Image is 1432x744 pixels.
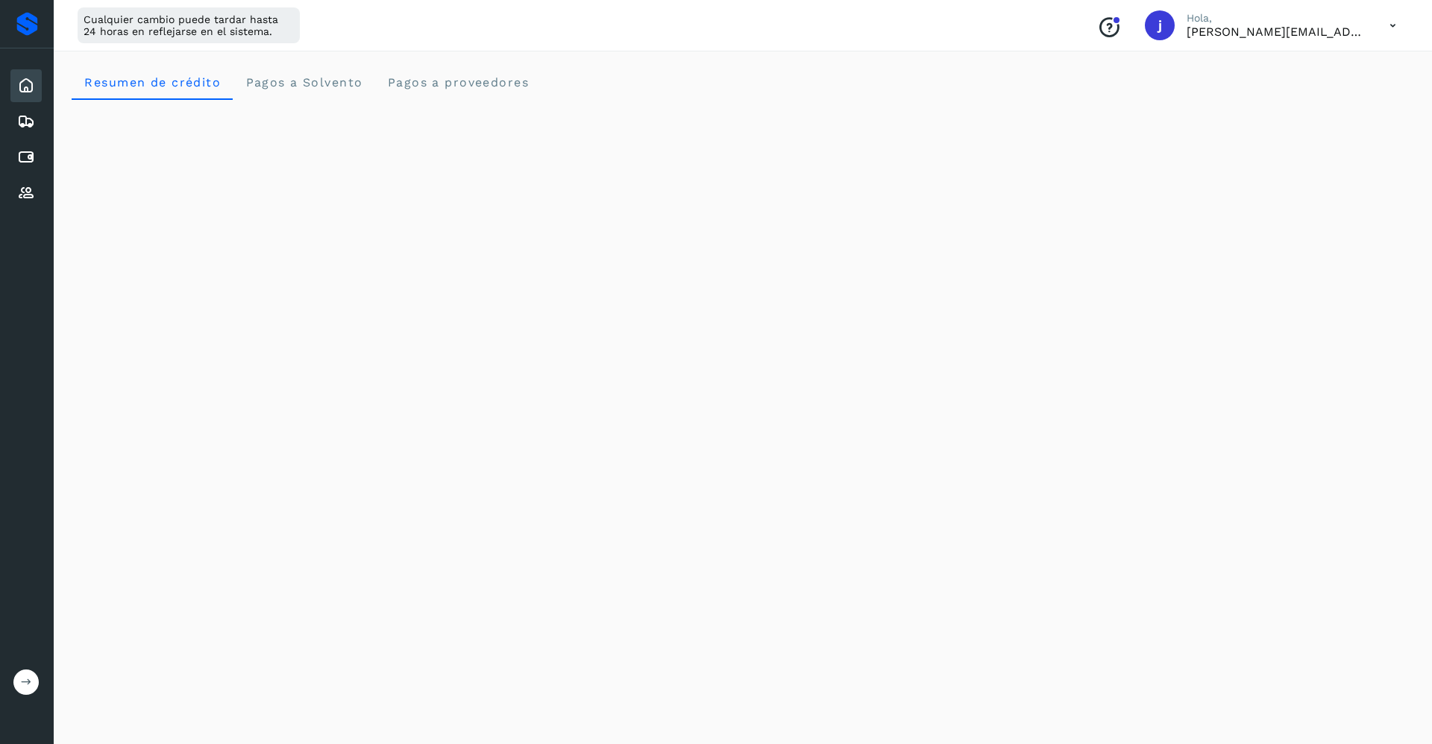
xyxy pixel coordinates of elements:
[1187,12,1366,25] p: Hola,
[10,177,42,209] div: Proveedores
[386,75,529,89] span: Pagos a proveedores
[10,105,42,138] div: Embarques
[1187,25,1366,39] p: jonathan@segmail.co
[78,7,300,43] div: Cualquier cambio puede tardar hasta 24 horas en reflejarse en el sistema.
[10,69,42,102] div: Inicio
[245,75,362,89] span: Pagos a Solvento
[84,75,221,89] span: Resumen de crédito
[10,141,42,174] div: Cuentas por pagar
